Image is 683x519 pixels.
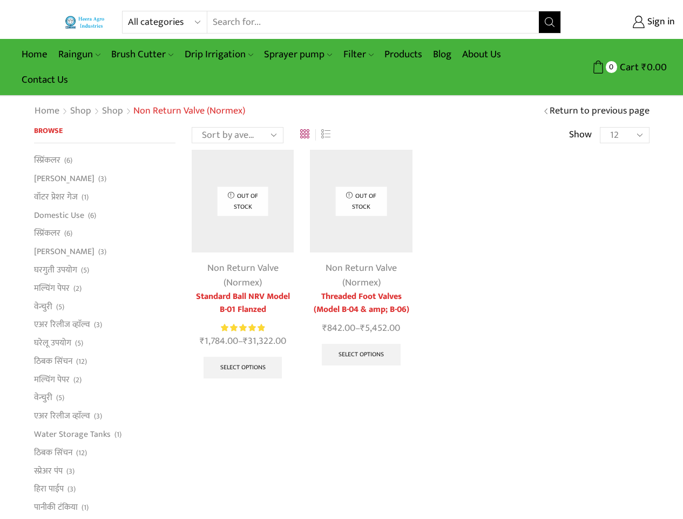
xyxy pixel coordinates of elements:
[617,60,639,75] span: Cart
[73,375,82,385] span: (2)
[310,290,412,316] a: Threaded Foot Valves (Model B-04 & amp; B-06)
[34,154,60,169] a: स्प्रिंकलर
[577,12,675,32] a: Sign in
[102,104,124,118] a: Shop
[73,283,82,294] span: (2)
[221,322,265,334] span: Rated out of 5
[16,42,53,67] a: Home
[192,150,294,252] img: Standard Ball NRV Model B-01 Flanzed
[606,61,617,72] span: 0
[76,448,87,458] span: (12)
[34,480,64,498] a: हिरा पाईप
[34,425,111,444] a: Water Storage Tanks
[82,502,89,513] span: (1)
[217,187,268,216] p: Out of stock
[310,150,412,252] img: Non Return Valve
[322,344,401,365] a: Select options for “Threaded Foot Valves (Model B-04 & amp; B-06)”
[34,188,78,206] a: वॉटर प्रेशर गेज
[34,224,60,243] a: स्प्रिंकलर
[34,279,70,297] a: मल्चिंग पेपर
[641,59,647,76] span: ₹
[34,334,71,352] a: घरेलू उपयोग
[457,42,506,67] a: About Us
[81,265,89,276] span: (5)
[34,206,84,224] a: Domestic Use
[34,261,77,279] a: घरगुती उपयोग
[310,321,412,336] span: –
[192,127,283,143] select: Shop order
[56,392,64,403] span: (5)
[259,42,337,67] a: Sprayer pump
[34,124,63,137] span: Browse
[322,320,355,336] bdi: 842.00
[550,104,650,118] a: Return to previous page
[66,466,75,477] span: (3)
[70,104,92,118] a: Shop
[56,302,64,312] span: (5)
[243,333,286,349] bdi: 31,322.00
[34,297,52,316] a: वेन्चुरी
[336,187,387,216] p: Out of stock
[34,170,94,188] a: [PERSON_NAME]
[379,42,428,67] a: Products
[64,228,72,239] span: (6)
[94,320,102,330] span: (3)
[645,15,675,29] span: Sign in
[34,352,72,370] a: ठिबक सिंचन
[34,389,52,407] a: वेन्चुरी
[34,407,90,425] a: एअर रिलीज व्हाॅल्व
[76,356,87,367] span: (12)
[64,155,72,166] span: (6)
[207,260,279,291] a: Non Return Valve (Normex)
[539,11,560,33] button: Search button
[34,104,60,118] a: Home
[88,210,96,221] span: (6)
[67,484,76,495] span: (3)
[98,174,106,184] span: (3)
[322,320,327,336] span: ₹
[200,333,238,349] bdi: 1,784.00
[75,338,83,349] span: (5)
[34,370,70,389] a: मल्चिंग पेपर
[133,105,245,117] h1: Non Return Valve (Normex)
[114,429,121,440] span: (1)
[192,334,294,349] span: –
[53,42,106,67] a: Raingun
[94,411,102,422] span: (3)
[360,320,365,336] span: ₹
[34,443,72,462] a: ठिबक सिंचन
[82,192,89,203] span: (1)
[179,42,259,67] a: Drip Irrigation
[641,59,667,76] bdi: 0.00
[192,290,294,316] a: Standard Ball NRV Model B-01 Flanzed
[326,260,397,291] a: Non Return Valve (Normex)
[204,357,282,378] a: Select options for “Standard Ball NRV Model B-01 Flanzed”
[360,320,400,336] bdi: 5,452.00
[338,42,379,67] a: Filter
[34,104,245,118] nav: Breadcrumb
[200,333,205,349] span: ₹
[16,67,73,92] a: Contact Us
[569,128,592,142] span: Show
[243,333,248,349] span: ₹
[98,247,106,257] span: (3)
[221,322,265,334] div: Rated 5.00 out of 5
[34,243,94,261] a: [PERSON_NAME]
[34,316,90,334] a: एअर रिलीज व्हाॅल्व
[106,42,179,67] a: Brush Cutter
[34,498,78,517] a: पानीकी टंकिया
[34,462,63,480] a: स्प्रेअर पंप
[207,11,539,33] input: Search for...
[572,57,667,77] a: 0 Cart ₹0.00
[428,42,457,67] a: Blog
